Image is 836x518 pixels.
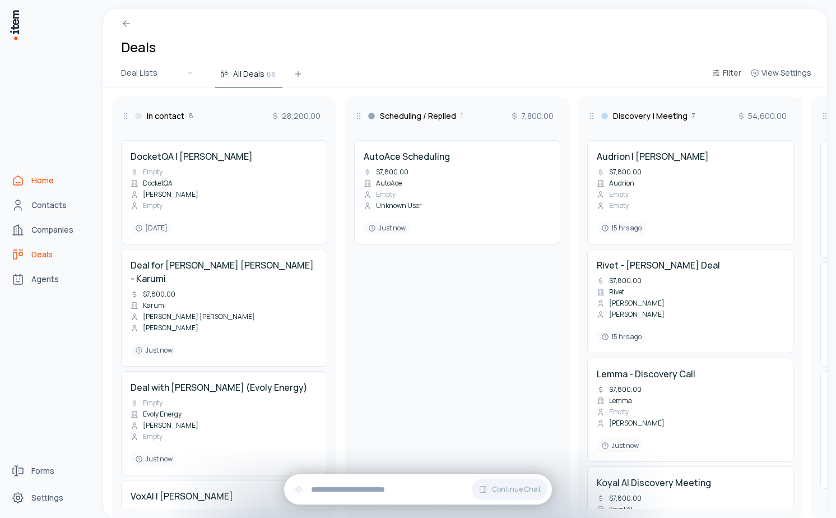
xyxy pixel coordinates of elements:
span: View Settings [761,67,811,78]
span: Empty [609,201,629,210]
a: Audrion | [PERSON_NAME]$7,800.00AudrionEmptyEmpty15 hrs ago [597,150,784,235]
div: Audrion | [PERSON_NAME]$7,800.00AudrionEmptyEmpty15 hrs ago [587,140,793,244]
span: Empty [143,399,162,408]
h4: VoxAI | [PERSON_NAME] [131,489,233,503]
h1: Deals [121,38,156,56]
span: Filter [723,67,741,78]
button: All Deals66 [215,67,282,87]
span: All Deals [233,68,264,80]
div: Rivet - [PERSON_NAME] Deal$7,800.00Rivet[PERSON_NAME][PERSON_NAME]15 hrs ago [587,249,793,353]
span: Empty [143,201,162,210]
div: Deal with [PERSON_NAME] (Evoly Energy)EmptyEvoly Energy[PERSON_NAME]EmptyJust now [121,371,327,475]
h3: In contact [147,110,184,122]
a: Agents [7,268,92,290]
div: Just now [131,344,177,357]
div: $7,800.00 [131,290,175,299]
div: 15 hrs ago [597,330,646,344]
div: [PERSON_NAME] [131,190,198,199]
div: 15 hrs ago [597,221,646,235]
span: Empty [143,432,162,441]
h4: DocketQA | [PERSON_NAME] [131,150,253,163]
div: [PERSON_NAME] [131,323,198,332]
span: 28,200.00 [271,110,321,122]
div: Rivet [597,288,624,297]
div: Audrion [597,179,634,188]
h4: Deal with [PERSON_NAME] (Evoly Energy) [131,381,308,394]
h4: Rivet - [PERSON_NAME] Deal [597,258,720,272]
button: Continue Chat [472,479,547,500]
a: Deal for [PERSON_NAME] [PERSON_NAME] - Karumi$7,800.00Karumi[PERSON_NAME] [PERSON_NAME][PERSON_NA... [131,258,318,357]
span: Settings [31,492,63,503]
h3: Scheduling / Replied [380,110,456,122]
span: 54,600.00 [737,110,787,122]
span: Continue Chat [492,485,541,494]
a: deals [7,243,92,266]
a: Lemma - Discovery Call$7,800.00LemmaEmpty[PERSON_NAME]Just now [597,367,784,452]
span: Forms [31,465,54,477]
span: 7,800.00 [510,110,554,122]
div: [PERSON_NAME] [131,421,198,430]
div: Deal for [PERSON_NAME] [PERSON_NAME] - Karumi$7,800.00Karumi[PERSON_NAME] [PERSON_NAME][PERSON_NA... [121,249,327,367]
div: AutoAce Scheduling$7,800.00AutoAceEmptyUnknown UserJust now [354,140,560,244]
h4: Koyal AI Discovery Meeting [597,476,711,489]
div: Karumi [131,301,166,310]
span: Deals [31,249,53,260]
div: DocketQA | [PERSON_NAME]EmptyDocketQA[PERSON_NAME]Empty[DATE] [121,140,327,244]
div: [PERSON_NAME] [597,419,665,428]
h4: Audrion | [PERSON_NAME] [597,150,709,163]
div: [DATE] [131,221,172,235]
div: [PERSON_NAME] [597,310,665,319]
span: Empty [609,408,629,417]
h3: Discovery | Meeting [613,110,688,122]
span: 1 [461,112,463,121]
img: Item Brain Logo [9,9,20,41]
div: [PERSON_NAME] [597,299,665,308]
h4: Lemma - Discovery Call [597,367,695,381]
span: Empty [609,190,629,199]
span: Empty [143,507,162,516]
span: Contacts [31,200,67,211]
div: Evoly Energy [131,410,182,419]
div: Just now [364,221,410,235]
div: AutoAce [364,179,402,188]
div: [PERSON_NAME] [PERSON_NAME] [131,312,255,321]
a: AutoAce Scheduling$7,800.00AutoAceEmptyUnknown UserJust now [364,150,551,235]
div: $7,800.00 [597,385,642,394]
button: Filter [707,66,746,86]
a: DocketQA | [PERSON_NAME]EmptyDocketQA[PERSON_NAME]Empty[DATE] [131,150,318,235]
div: $7,800.00 [597,276,642,285]
div: DocketQA [131,179,173,188]
div: $7,800.00 [364,168,408,177]
div: Koyal AI [597,505,633,514]
div: Just now [131,452,177,466]
span: Empty [376,190,396,199]
a: Settings [7,487,92,509]
div: Just now [597,439,643,452]
a: Rivet - [PERSON_NAME] Deal$7,800.00Rivet[PERSON_NAME][PERSON_NAME]15 hrs ago [597,258,784,344]
span: 8 [189,112,193,121]
span: 66 [267,69,276,79]
span: Agents [31,274,59,285]
div: $7,800.00 [597,168,642,177]
span: Empty [143,168,162,177]
a: Home [7,169,92,192]
a: Contacts [7,194,92,216]
h4: AutoAce Scheduling [364,150,450,163]
div: Unknown User [364,201,422,210]
a: Forms [7,460,92,482]
div: Lemma [597,396,632,405]
button: View Settings [746,66,816,86]
a: Companies [7,219,92,241]
div: $7,800.00 [597,494,642,503]
div: Continue Chat [284,474,552,505]
a: Deal with [PERSON_NAME] (Evoly Energy)EmptyEvoly Energy[PERSON_NAME]EmptyJust now [131,381,318,466]
span: Home [31,175,54,186]
span: 7 [692,112,695,121]
div: Lemma - Discovery Call$7,800.00LemmaEmpty[PERSON_NAME]Just now [587,358,793,462]
h4: Deal for [PERSON_NAME] [PERSON_NAME] - Karumi [131,258,318,285]
span: Companies [31,224,73,235]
